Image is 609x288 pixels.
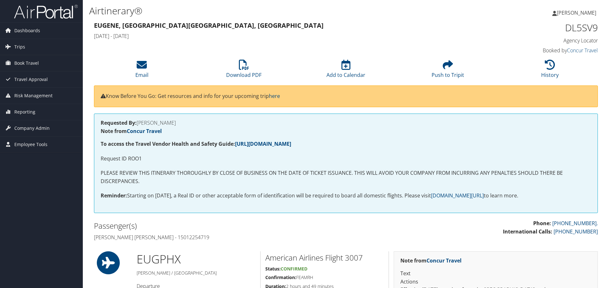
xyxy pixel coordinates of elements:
[265,266,281,272] strong: Status:
[400,257,462,264] strong: Note from
[479,21,598,34] h1: DL5SV9
[101,119,137,126] strong: Requested By:
[432,63,464,78] a: Push to Tripit
[101,192,591,200] p: Starting on [DATE], a Real ID or other acceptable form of identification will be required to boar...
[281,266,307,272] span: Confirmed
[101,192,127,199] strong: Reminder:
[479,37,598,44] h4: Agency Locator
[94,21,324,30] strong: Eugene, [GEOGRAPHIC_DATA] [GEOGRAPHIC_DATA], [GEOGRAPHIC_DATA]
[265,252,384,263] h2: American Airlines Flight 3007
[94,234,341,241] h4: [PERSON_NAME] [PERSON_NAME] - 15012254719
[14,39,25,55] span: Trips
[14,137,47,152] span: Employee Tools
[101,169,591,185] p: PLEASE REVIEW THIS ITINERARY THOROUGHLY BY CLOSE OF BUSINESS ON THE DATE OF TICKET ISSUANCE. THIS...
[101,155,591,163] p: Request ID ROO1
[426,257,462,264] a: Concur Travel
[14,23,40,39] span: Dashboards
[503,228,552,235] strong: International Calls:
[127,128,162,135] a: Concur Travel
[567,47,598,54] a: Concur Travel
[89,4,432,18] h1: Airtinerary®
[552,220,598,227] a: [PHONE_NUMBER].
[101,92,591,100] p: Know Before You Go: Get resources and info for your upcoming trip
[326,63,365,78] a: Add to Calendar
[135,63,148,78] a: Email
[14,88,53,104] span: Risk Management
[269,92,280,100] a: here
[14,104,35,120] span: Reporting
[226,63,262,78] a: Download PDF
[101,140,291,147] strong: To access the Travel Vendor Health and Safety Guide:
[557,9,596,16] span: [PERSON_NAME]
[101,120,591,125] h4: [PERSON_NAME]
[554,228,598,235] a: [PHONE_NUMBER]
[14,120,50,136] span: Company Admin
[137,251,255,267] h1: EUG PHX
[235,140,291,147] a: [URL][DOMAIN_NAME]
[14,4,78,19] img: airportal-logo.png
[14,55,39,71] span: Book Travel
[431,192,484,199] a: [DOMAIN_NAME][URL]
[14,71,48,87] span: Travel Approval
[101,128,162,135] strong: Note from
[137,270,255,276] h5: [PERSON_NAME] / [GEOGRAPHIC_DATA]
[552,3,603,22] a: [PERSON_NAME]
[94,220,341,231] h2: Passenger(s)
[94,33,469,40] h4: [DATE] - [DATE]
[265,274,296,280] strong: Confirmation:
[541,63,559,78] a: History
[265,274,384,281] h5: FEAMRH
[479,47,598,54] h4: Booked by
[533,220,551,227] strong: Phone:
